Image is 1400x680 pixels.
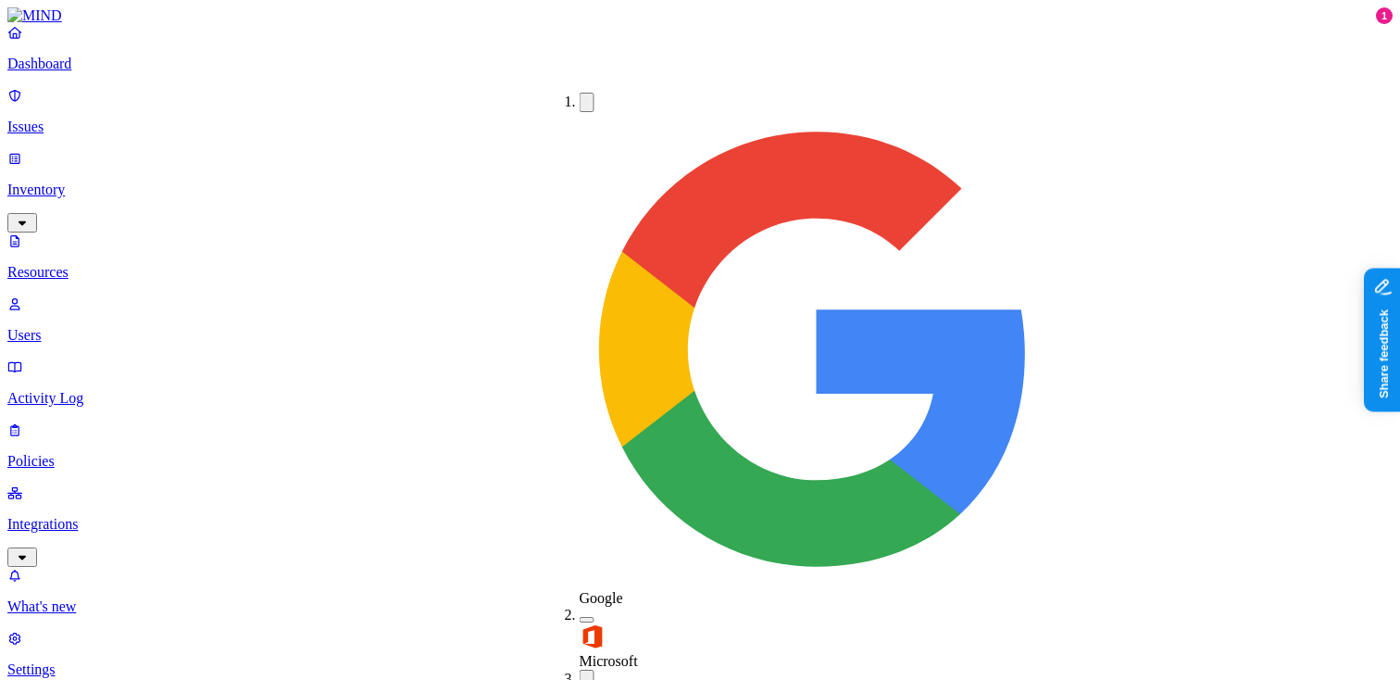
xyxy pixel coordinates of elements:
[580,623,606,649] img: office-365
[7,390,1393,407] p: Activity Log
[7,630,1393,678] a: Settings
[7,56,1393,72] p: Dashboard
[7,264,1393,281] p: Resources
[580,112,1054,586] img: google-workspace
[7,567,1393,615] a: What's new
[7,7,62,24] img: MIND
[7,182,1393,198] p: Inventory
[7,87,1393,135] a: Issues
[7,516,1393,533] p: Integrations
[580,590,623,606] span: Google
[7,233,1393,281] a: Resources
[7,296,1393,344] a: Users
[7,359,1393,407] a: Activity Log
[7,327,1393,344] p: Users
[1376,7,1393,24] div: 1
[7,485,1393,564] a: Integrations
[7,24,1393,72] a: Dashboard
[7,598,1393,615] p: What's new
[7,422,1393,470] a: Policies
[7,661,1393,678] p: Settings
[7,119,1393,135] p: Issues
[7,453,1393,470] p: Policies
[580,653,638,669] span: Microsoft
[7,7,1393,24] a: MIND
[7,150,1393,230] a: Inventory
